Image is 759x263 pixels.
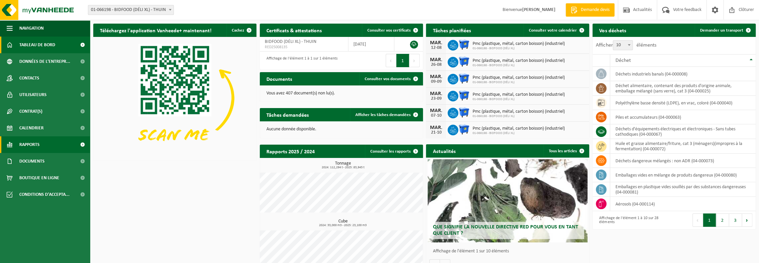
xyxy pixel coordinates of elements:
[592,24,632,37] h2: Vos déchets
[19,170,59,186] span: Boutique en ligne
[429,130,443,135] div: 21-10
[19,120,44,136] span: Calendrier
[429,79,443,84] div: 09-09
[265,39,316,44] span: BIDFOOD (DÉLI XL) - THUIN
[365,77,411,81] span: Consulter vos documents
[93,37,256,159] img: Download de VHEPlus App
[260,24,328,37] h2: Certificats & attestations
[472,64,565,67] span: 01-066198 - BIDFOOD (DÉLI XL)
[362,24,422,37] a: Consulter vos certificats
[429,113,443,118] div: 07-10
[610,67,756,81] td: déchets industriels banals (04-000008)
[19,153,45,170] span: Documents
[610,124,756,139] td: déchets d'équipements électriques et électroniques - Sans tubes cathodiques (04-000067)
[429,46,443,50] div: 12-08
[429,74,443,79] div: MAR.
[260,108,315,121] h2: Tâches demandées
[266,91,416,96] p: Vous avez 407 document(s) non lu(s).
[263,53,338,68] div: Affichage de l'élément 1 à 1 sur 1 éléments
[367,28,411,33] span: Consulter vos certificats
[409,54,420,67] button: Next
[429,63,443,67] div: 26-08
[429,96,443,101] div: 23-09
[19,53,70,70] span: Données de l'entrepr...
[19,103,42,120] span: Contrat(s)
[458,107,470,118] img: WB-1100-HPE-BE-01
[529,28,577,33] span: Consulter votre calendrier
[472,41,565,47] span: Pmc (plastique, métal, carton boisson) (industriel)
[429,57,443,63] div: MAR.
[472,131,565,135] span: 01-066198 - BIDFOOD (DÉLI XL)
[19,70,39,86] span: Contacts
[263,166,423,169] span: 2024: 112,294 t - 2025: 83,945 t
[359,72,422,85] a: Consulter vos documents
[426,144,462,157] h2: Actualités
[610,168,756,182] td: emballages vides en mélange de produits dangereux (04-000080)
[429,91,443,96] div: MAR.
[458,56,470,67] img: WB-1100-HPE-BE-01
[365,145,422,158] a: Consulter les rapports
[472,47,565,51] span: 01-066198 - BIDFOOD (DÉLI XL)
[429,108,443,113] div: MAR.
[610,197,756,211] td: aérosols (04-000114)
[716,213,729,227] button: 2
[458,90,470,101] img: WB-1100-HPE-BE-01
[265,45,343,50] span: RED25008135
[260,145,321,158] h2: Rapports 2025 / 2024
[472,97,565,101] span: 01-066198 - BIDFOOD (DÉLI XL)
[610,96,756,110] td: polyéthylène basse densité (LDPE), en vrac, coloré (04-000040)
[610,81,756,96] td: déchet alimentaire, contenant des produits d'origine animale, emballage mélangé (sans verre), cat...
[472,126,565,131] span: Pmc (plastique, métal, carton boisson) (industriel)
[613,40,633,50] span: 10
[19,20,44,37] span: Navigation
[386,54,396,67] button: Previous
[232,28,244,33] span: Cachez
[429,40,443,46] div: MAR.
[472,114,565,118] span: 01-066198 - BIDFOOD (DÉLI XL)
[263,224,423,227] span: 2024: 33,000 m3 - 2025: 23,100 m3
[692,213,703,227] button: Previous
[226,24,256,37] button: Cachez
[610,110,756,124] td: Piles et accumulateurs (04-000063)
[458,39,470,50] img: WB-1100-HPE-BE-01
[522,7,556,12] strong: [PERSON_NAME]
[742,213,752,227] button: Next
[700,28,743,33] span: Demander un transport
[396,54,409,67] button: 1
[260,72,299,85] h2: Documents
[93,24,218,37] h2: Téléchargez l'application Vanheede+ maintenant!
[458,73,470,84] img: WB-1100-HPE-BE-01
[596,43,656,48] label: Afficher éléments
[429,125,443,130] div: MAR.
[472,109,565,114] span: Pmc (plastique, métal, carton boisson) (industriel)
[579,7,611,13] span: Demande devis
[266,127,416,132] p: Aucune donnée disponible.
[88,5,174,15] span: 01-066198 - BIDFOOD (DÉLI XL) - THUIN
[263,161,423,169] h3: Tonnage
[263,219,423,227] h3: Cube
[433,224,578,236] span: Que signifie la nouvelle directive RED pour vous en tant que client ?
[458,124,470,135] img: WB-1100-HPE-BE-01
[472,80,565,84] span: 01-066198 - BIDFOOD (DÉLI XL)
[703,213,716,227] button: 1
[610,182,756,197] td: emballages en plastique vides souillés par des substances dangereuses (04-000081)
[615,58,630,63] span: Déchet
[472,92,565,97] span: Pmc (plastique, métal, carton boisson) (industriel)
[566,3,614,17] a: Demande devis
[19,136,40,153] span: Rapports
[610,139,756,154] td: huile et graisse alimentaire/friture, cat 3 (ménagers)(impropres à la fermentation) (04-000072)
[19,37,55,53] span: Tableau de bord
[729,213,742,227] button: 3
[544,144,588,158] a: Tous les articles
[472,75,565,80] span: Pmc (plastique, métal, carton boisson) (industriel)
[348,37,395,52] td: [DATE]
[472,58,565,64] span: Pmc (plastique, métal, carton boisson) (industriel)
[428,159,587,242] a: Que signifie la nouvelle directive RED pour vous en tant que client ?
[613,41,632,50] span: 10
[19,186,70,203] span: Conditions d'accepta...
[355,113,411,117] span: Afficher les tâches demandées
[350,108,422,121] a: Afficher les tâches demandées
[426,24,477,37] h2: Tâches planifiées
[19,86,47,103] span: Utilisateurs
[610,154,756,168] td: déchets dangereux mélangés : non ADR (04-000073)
